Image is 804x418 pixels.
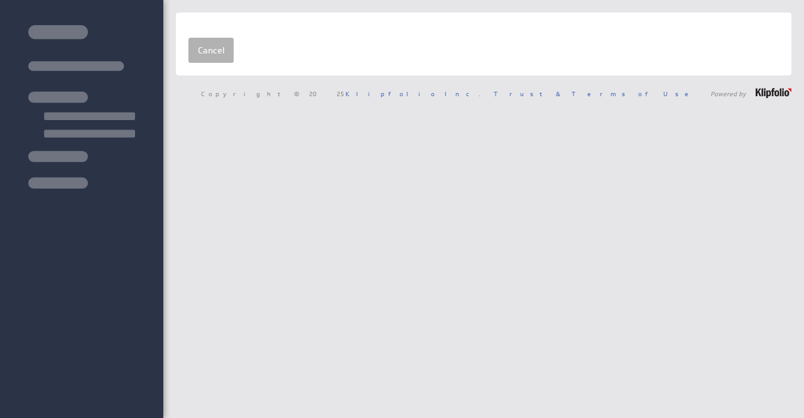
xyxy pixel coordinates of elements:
[756,88,791,98] img: logo-footer.png
[188,38,234,63] a: Cancel
[28,25,135,189] img: skeleton-sidenav.svg
[201,91,481,97] span: Copyright © 2025
[345,89,481,98] a: Klipfolio Inc.
[710,91,746,97] span: Powered by
[494,89,697,98] a: Trust & Terms of Use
